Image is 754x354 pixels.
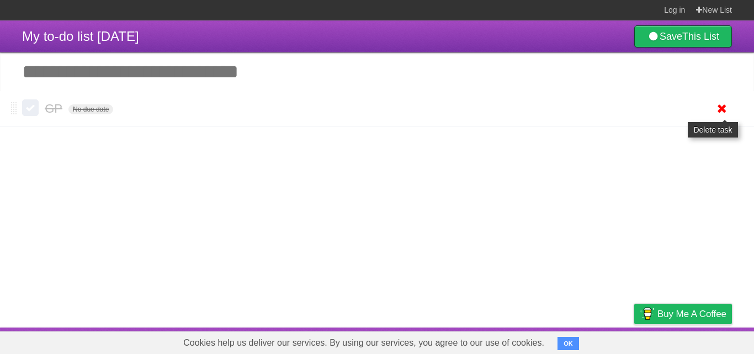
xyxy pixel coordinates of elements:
[634,304,732,324] a: Buy me a coffee
[662,330,732,351] a: Suggest a feature
[524,330,569,351] a: Developers
[657,304,726,324] span: Buy me a coffee
[682,31,719,42] b: This List
[557,337,579,350] button: OK
[22,29,139,44] span: My to-do list [DATE]
[45,102,65,115] span: GP
[68,104,113,114] span: No due date
[620,330,649,351] a: Privacy
[634,25,732,47] a: SaveThis List
[172,332,555,354] span: Cookies help us deliver our services. By using our services, you agree to our use of cookies.
[582,330,607,351] a: Terms
[487,330,511,351] a: About
[640,304,655,323] img: Buy me a coffee
[22,99,39,116] label: Done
